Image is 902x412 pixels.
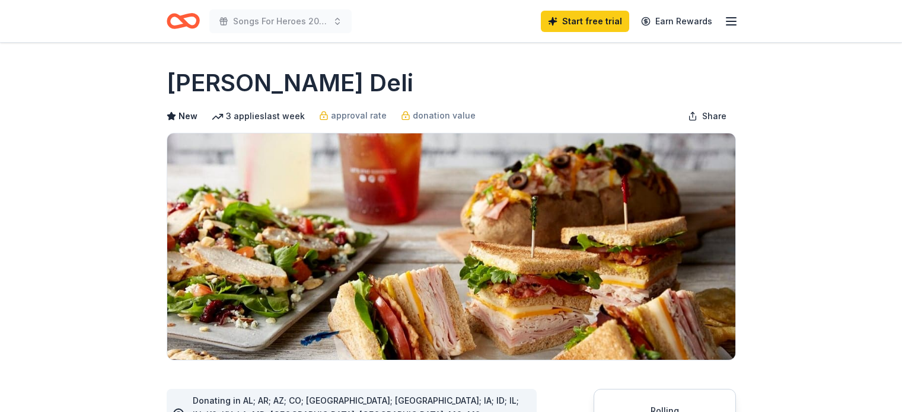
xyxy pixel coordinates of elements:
[678,104,736,128] button: Share
[331,108,387,123] span: approval rate
[212,109,305,123] div: 3 applies last week
[233,14,328,28] span: Songs For Heroes 2025
[209,9,352,33] button: Songs For Heroes 2025
[413,108,476,123] span: donation value
[319,108,387,123] a: approval rate
[702,109,726,123] span: Share
[167,133,735,360] img: Image for McAlister's Deli
[401,108,476,123] a: donation value
[179,109,197,123] span: New
[167,66,413,100] h1: [PERSON_NAME] Deli
[541,11,629,32] a: Start free trial
[634,11,719,32] a: Earn Rewards
[167,7,200,35] a: Home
